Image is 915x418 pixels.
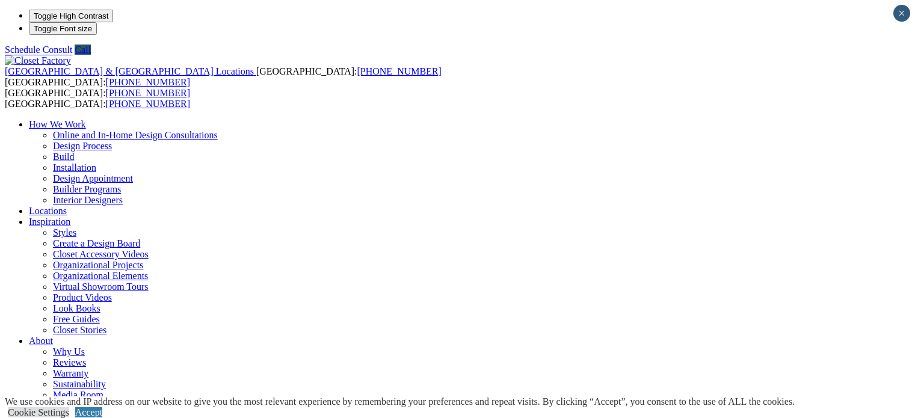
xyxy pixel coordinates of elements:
img: Closet Factory [5,55,71,66]
a: Closet Stories [53,325,106,335]
a: Reviews [53,357,86,367]
div: We use cookies and IP address on our website to give you the most relevant experience by remember... [5,396,795,407]
a: Look Books [53,303,100,313]
a: Interior Designers [53,195,123,205]
a: [GEOGRAPHIC_DATA] & [GEOGRAPHIC_DATA] Locations [5,66,256,76]
span: Toggle Font size [34,24,92,33]
a: Cookie Settings [8,407,69,417]
a: Create a Design Board [53,238,140,248]
button: Close [893,5,910,22]
a: Design Appointment [53,173,133,183]
a: Locations [29,206,67,216]
a: About [29,336,53,346]
a: Accept [75,407,102,417]
a: [PHONE_NUMBER] [106,99,190,109]
a: Media Room [53,390,103,400]
a: Virtual Showroom Tours [53,281,149,292]
a: Sustainability [53,379,106,389]
a: Organizational Projects [53,260,143,270]
button: Toggle Font size [29,22,97,35]
a: Product Videos [53,292,112,303]
a: Styles [53,227,76,238]
a: [PHONE_NUMBER] [106,88,190,98]
a: Closet Accessory Videos [53,249,149,259]
a: Builder Programs [53,184,121,194]
a: Installation [53,162,96,173]
a: Free Guides [53,314,100,324]
button: Toggle High Contrast [29,10,113,22]
span: Toggle High Contrast [34,11,108,20]
span: [GEOGRAPHIC_DATA]: [GEOGRAPHIC_DATA]: [5,88,190,109]
span: [GEOGRAPHIC_DATA] & [GEOGRAPHIC_DATA] Locations [5,66,254,76]
a: How We Work [29,119,86,129]
a: Build [53,152,75,162]
a: [PHONE_NUMBER] [106,77,190,87]
a: Organizational Elements [53,271,148,281]
a: Why Us [53,346,85,357]
a: Call [75,45,91,55]
a: Schedule Consult [5,45,72,55]
a: Inspiration [29,217,70,227]
a: Online and In-Home Design Consultations [53,130,218,140]
span: [GEOGRAPHIC_DATA]: [GEOGRAPHIC_DATA]: [5,66,442,87]
a: Warranty [53,368,88,378]
a: Design Process [53,141,112,151]
a: [PHONE_NUMBER] [357,66,441,76]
